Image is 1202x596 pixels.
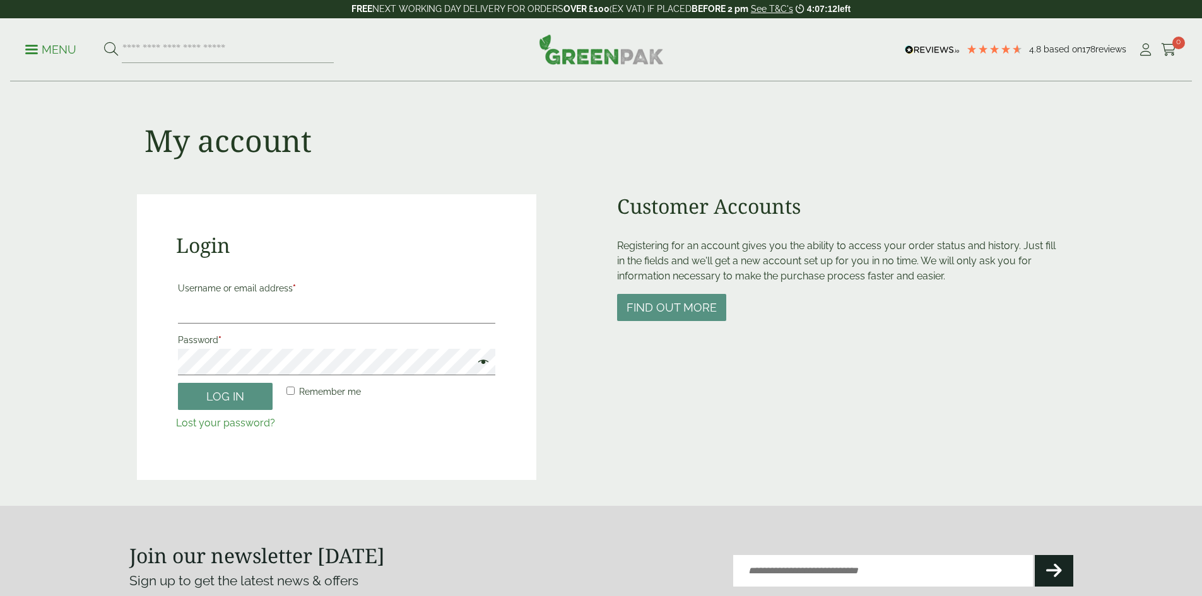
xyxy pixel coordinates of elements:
button: Log in [178,383,273,410]
span: 178 [1082,44,1095,54]
h2: Login [176,233,497,257]
div: 4.78 Stars [966,44,1023,55]
button: Find out more [617,294,726,321]
i: Cart [1161,44,1177,56]
img: REVIEWS.io [905,45,960,54]
strong: BEFORE 2 pm [692,4,748,14]
span: left [837,4,851,14]
p: Menu [25,42,76,57]
a: See T&C's [751,4,793,14]
span: 4:07:12 [807,4,837,14]
label: Password [178,331,495,349]
span: Based on [1044,44,1082,54]
span: reviews [1095,44,1126,54]
h2: Customer Accounts [617,194,1066,218]
a: Find out more [617,302,726,314]
a: 0 [1161,40,1177,59]
img: GreenPak Supplies [539,34,664,64]
a: Menu [25,42,76,55]
strong: Join our newsletter [DATE] [129,542,385,569]
span: 4.8 [1029,44,1044,54]
p: Sign up to get the latest news & offers [129,571,554,591]
span: 0 [1172,37,1185,49]
strong: FREE [351,4,372,14]
h1: My account [144,122,312,159]
label: Username or email address [178,279,495,297]
input: Remember me [286,387,295,395]
p: Registering for an account gives you the ability to access your order status and history. Just fi... [617,238,1066,284]
a: Lost your password? [176,417,275,429]
strong: OVER £100 [563,4,610,14]
span: Remember me [299,387,361,397]
i: My Account [1138,44,1153,56]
